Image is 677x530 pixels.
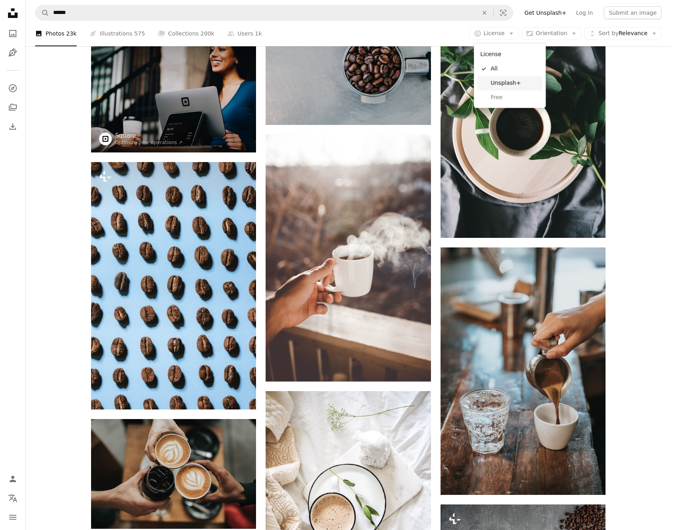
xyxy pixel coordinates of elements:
span: Unsplash+ [491,79,540,87]
button: License [470,27,519,40]
span: Free [491,93,540,101]
button: Orientation [522,27,581,40]
div: License [474,44,546,108]
div: License [477,47,543,62]
span: All [491,65,540,73]
span: License [484,30,505,36]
